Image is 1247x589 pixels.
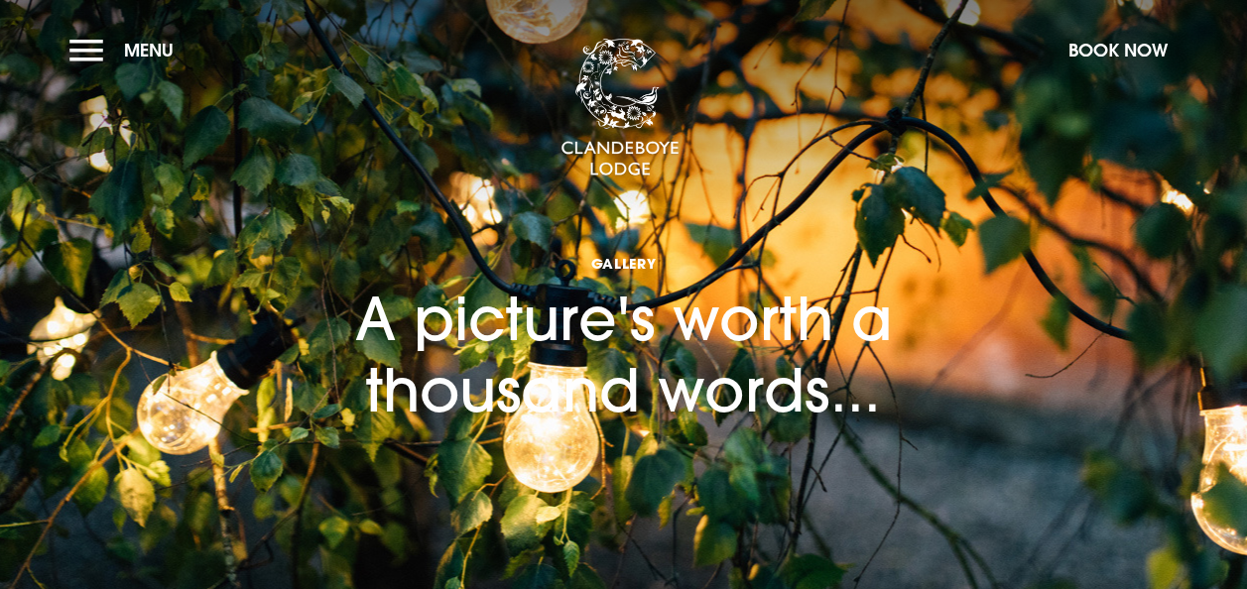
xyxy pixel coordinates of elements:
h1: A picture's worth a thousand words... [227,179,1021,424]
button: Menu [69,29,184,71]
img: Clandeboye Lodge [561,39,680,177]
span: Menu [124,39,174,61]
button: Book Now [1059,29,1178,71]
span: Gallery [227,254,1021,273]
